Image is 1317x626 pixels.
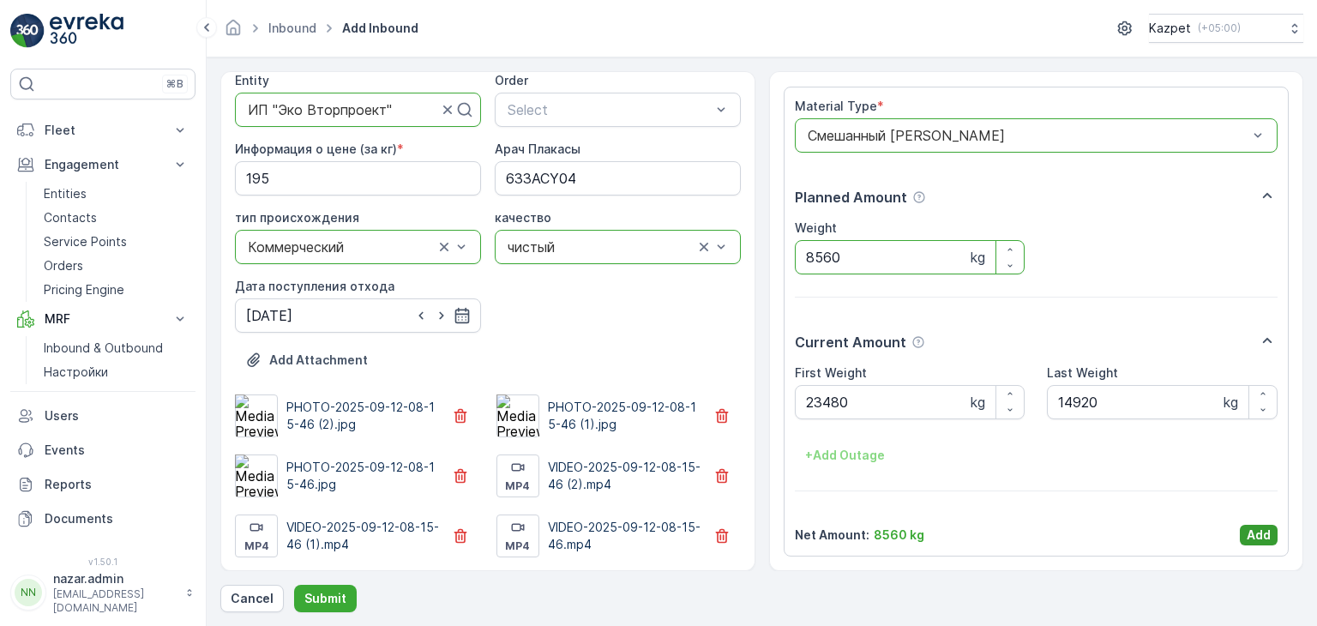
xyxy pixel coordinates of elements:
p: Настройки [44,364,108,381]
p: Net Amount : [795,527,869,544]
label: Order [495,73,528,87]
p: Cancel [231,590,274,607]
label: Weight [795,220,837,235]
label: Дата поступления отхода [235,279,394,293]
p: Pricing Engine [44,281,124,298]
button: +Add Outage [795,442,895,469]
p: Orders [44,257,83,274]
p: MRF [45,310,161,328]
p: Select [508,99,711,120]
label: качество [495,210,551,225]
a: Events [10,433,195,467]
a: Entities [37,182,195,206]
div: NN [15,579,42,606]
p: Reports [45,476,189,493]
button: NNnazar.admin[EMAIL_ADDRESS][DOMAIN_NAME] [10,570,195,615]
p: kg [971,247,985,268]
p: kg [1224,392,1238,412]
p: Add [1247,527,1271,544]
a: Documents [10,502,195,536]
p: mp4 [505,479,530,493]
button: Add [1240,525,1278,545]
a: Настройки [37,360,195,384]
p: nazar.admin [53,570,177,587]
p: VIDEO-2025-09-12-08-15-46.mp4 [548,519,703,553]
button: Fleet [10,113,195,147]
div: Help Tooltip Icon [911,335,925,349]
label: Last Weight [1047,365,1118,380]
a: Homepage [224,25,243,39]
div: Help Tooltip Icon [912,190,926,204]
p: Entities [44,185,87,202]
label: Информация о цене (за кг) [235,141,397,156]
button: Upload File [235,346,378,374]
a: Orders [37,254,195,278]
p: Contacts [44,209,97,226]
img: logo_light-DOdMpM7g.png [50,14,123,48]
button: MRF [10,302,195,336]
img: Media Preview [235,454,278,497]
p: [EMAIL_ADDRESS][DOMAIN_NAME] [53,587,177,615]
input: dd/mm/yyyy [235,298,481,333]
p: Planned Amount [795,187,907,208]
a: Contacts [37,206,195,230]
label: тип происхождения [235,210,359,225]
button: Cancel [220,585,284,612]
p: PHOTO-2025-09-12-08-15-46 (1).jpg [548,399,703,433]
p: Documents [45,510,189,527]
span: Add Inbound [339,20,422,37]
p: PHOTO-2025-09-12-08-15-46.jpg [286,459,442,493]
label: Арач Плакасы [495,141,580,156]
p: kg [971,392,985,412]
img: logo [10,14,45,48]
p: mp4 [505,539,530,553]
label: Material Type [795,99,877,113]
span: v 1.50.1 [10,557,195,567]
p: Kazpet [1149,20,1191,37]
label: Entity [235,73,269,87]
p: VIDEO-2025-09-12-08-15-46 (2).mp4 [548,459,703,493]
p: ( +05:00 ) [1198,21,1241,35]
label: First Weight [795,365,867,380]
a: Pricing Engine [37,278,195,302]
p: Current Amount [795,332,906,352]
button: Submit [294,585,357,612]
a: Users [10,399,195,433]
p: Add Attachment [269,352,368,369]
p: Events [45,442,189,459]
p: VIDEO-2025-09-12-08-15-46 (1).mp4 [286,519,442,553]
p: + Add Outage [805,447,885,464]
a: Reports [10,467,195,502]
p: 8560 kg [874,527,924,544]
img: Media Preview [496,394,539,437]
a: Inbound [268,21,316,35]
p: Engagement [45,156,161,173]
p: Submit [304,590,346,607]
img: Media Preview [235,394,278,437]
a: Service Points [37,230,195,254]
button: Kazpet(+05:00) [1149,14,1303,43]
p: Users [45,407,189,424]
button: Engagement [10,147,195,182]
p: Inbound & Outbound [44,340,163,357]
p: Fleet [45,122,161,139]
p: Service Points [44,233,127,250]
p: mp4 [244,539,269,553]
a: Inbound & Outbound [37,336,195,360]
p: PHOTO-2025-09-12-08-15-46 (2).jpg [286,399,442,433]
p: ⌘B [166,77,183,91]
